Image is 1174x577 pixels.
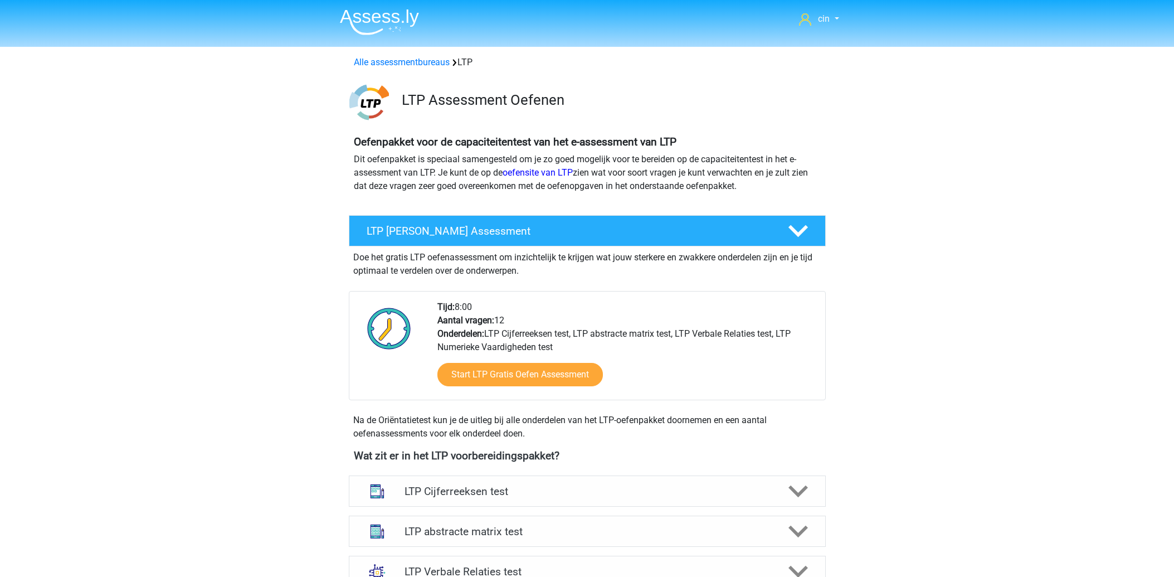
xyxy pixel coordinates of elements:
a: Alle assessmentbureaus [354,57,450,67]
img: Assessly [340,9,419,35]
div: Na de Oriëntatietest kun je de uitleg bij alle onderdelen van het LTP-oefenpakket doornemen en ee... [349,414,826,440]
h4: Wat zit er in het LTP voorbereidingspakket? [354,449,821,462]
b: Oefenpakket voor de capaciteitentest van het e-assessment van LTP [354,135,676,148]
a: cijferreeksen LTP Cijferreeksen test [344,476,830,507]
img: abstracte matrices [363,517,392,546]
h4: LTP [PERSON_NAME] Assessment [367,225,770,237]
h3: LTP Assessment Oefenen [402,91,817,109]
div: 8:00 12 LTP Cijferreeksen test, LTP abstracte matrix test, LTP Verbale Relaties test, LTP Numerie... [429,300,825,400]
p: Dit oefenpakket is speciaal samengesteld om je zo goed mogelijk voor te bereiden op de capaciteit... [354,153,821,193]
div: LTP [349,56,825,69]
span: cin [818,13,830,24]
a: cin [795,12,843,26]
a: oefensite van LTP [503,167,573,178]
img: Klok [361,300,417,356]
b: Onderdelen: [437,328,484,339]
img: cijferreeksen [363,477,392,506]
a: Start LTP Gratis Oefen Assessment [437,363,603,386]
div: Doe het gratis LTP oefenassessment om inzichtelijk te krijgen wat jouw sterkere en zwakkere onder... [349,246,826,278]
h4: LTP abstracte matrix test [405,525,769,538]
b: Tijd: [437,302,455,312]
a: LTP [PERSON_NAME] Assessment [344,215,830,246]
a: abstracte matrices LTP abstracte matrix test [344,516,830,547]
h4: LTP Cijferreeksen test [405,485,769,498]
img: ltp.png [349,83,389,122]
b: Aantal vragen: [437,315,494,326]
